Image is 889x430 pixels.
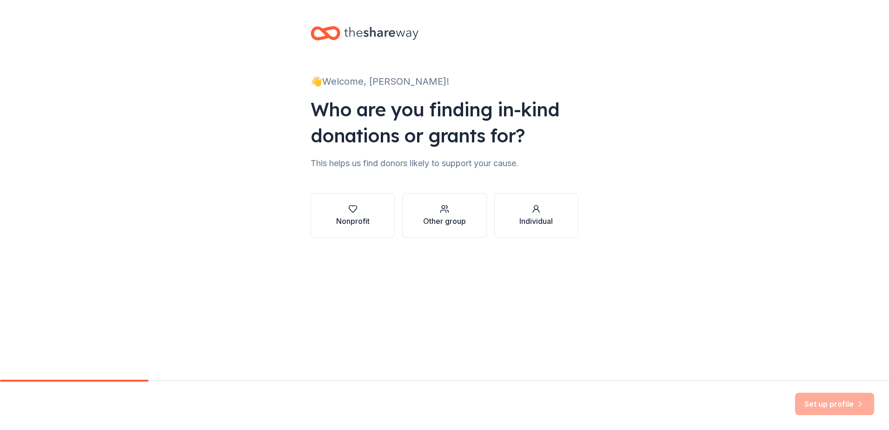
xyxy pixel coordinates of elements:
div: Nonprofit [336,215,370,227]
button: Individual [494,193,578,238]
button: Nonprofit [311,193,395,238]
div: Individual [519,215,553,227]
div: This helps us find donors likely to support your cause. [311,156,578,171]
button: Other group [402,193,486,238]
div: 👋 Welcome, [PERSON_NAME]! [311,74,578,89]
div: Who are you finding in-kind donations or grants for? [311,96,578,148]
div: Other group [423,215,466,227]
